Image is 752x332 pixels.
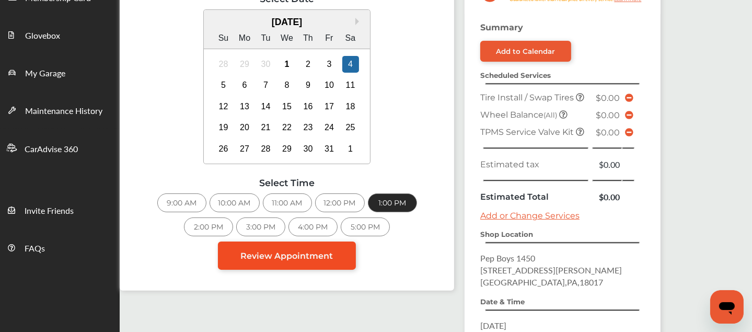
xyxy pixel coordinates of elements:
div: Fr [321,30,338,47]
div: Choose Tuesday, October 28th, 2025 [258,141,274,157]
div: Choose Saturday, October 11th, 2025 [342,77,359,94]
div: Choose Tuesday, October 14th, 2025 [258,98,274,115]
div: Choose Wednesday, October 29th, 2025 [279,141,295,157]
div: Choose Tuesday, October 21st, 2025 [258,119,274,136]
div: Choose Thursday, October 16th, 2025 [300,98,317,115]
div: Choose Friday, October 3rd, 2025 [321,56,338,73]
a: My Garage [1,53,119,91]
div: Choose Monday, October 27th, 2025 [236,141,253,157]
span: [GEOGRAPHIC_DATA] , PA , 18017 [480,276,603,288]
div: Choose Wednesday, October 15th, 2025 [279,98,295,115]
div: 1:00 PM [368,193,417,212]
div: Choose Sunday, October 26th, 2025 [215,141,232,157]
div: Su [215,30,232,47]
div: Choose Saturday, October 4th, 2025 [342,56,359,73]
strong: Scheduled Services [480,71,551,79]
div: 4:00 PM [288,217,338,236]
div: Choose Monday, October 13th, 2025 [236,98,253,115]
a: Maintenance History [1,91,119,129]
div: 12:00 PM [315,193,365,212]
span: Glovebox [25,29,60,43]
div: Choose Monday, October 6th, 2025 [236,77,253,94]
div: Choose Saturday, November 1st, 2025 [342,141,359,157]
span: Maintenance History [25,105,102,118]
span: Pep Boys 1450 [480,252,535,264]
span: $0.00 [596,110,620,120]
div: Choose Thursday, October 2nd, 2025 [300,56,317,73]
button: Next Month [355,18,363,25]
div: Not available Sunday, September 28th, 2025 [215,56,232,73]
td: Estimated tax [478,156,592,173]
div: Choose Friday, October 31st, 2025 [321,141,338,157]
span: $0.00 [596,93,620,103]
a: Add or Change Services [480,211,580,221]
div: Select Time [130,177,444,188]
div: Not available Tuesday, September 30th, 2025 [258,56,274,73]
div: Choose Sunday, October 19th, 2025 [215,119,232,136]
span: Review Appointment [241,251,333,261]
div: 5:00 PM [341,217,390,236]
div: Choose Friday, October 24th, 2025 [321,119,338,136]
strong: Summary [480,22,523,32]
span: FAQs [25,242,45,256]
div: Choose Wednesday, October 8th, 2025 [279,77,295,94]
span: [DATE] [480,319,506,331]
td: $0.00 [592,188,623,205]
div: Not available Monday, September 29th, 2025 [236,56,253,73]
span: Tire Install / Swap Tires [480,93,576,102]
div: Choose Thursday, October 30th, 2025 [300,141,317,157]
span: My Garage [25,67,65,81]
span: TPMS Service Valve Kit [480,127,576,137]
div: Tu [258,30,274,47]
a: Add to Calendar [480,41,571,62]
span: Invite Friends [25,204,74,218]
div: Choose Sunday, October 5th, 2025 [215,77,232,94]
div: Add to Calendar [496,47,556,55]
td: $0.00 [592,156,623,173]
div: We [279,30,295,47]
div: Choose Friday, October 17th, 2025 [321,98,338,115]
div: Th [300,30,317,47]
div: Choose Friday, October 10th, 2025 [321,77,338,94]
div: 9:00 AM [157,193,206,212]
strong: Shop Location [480,230,533,238]
span: Wheel Balance [480,110,559,120]
td: Estimated Total [478,188,592,205]
span: CarAdvise 360 [25,143,78,156]
div: Choose Monday, October 20th, 2025 [236,119,253,136]
span: [STREET_ADDRESS][PERSON_NAME] [480,264,622,276]
div: Choose Thursday, October 9th, 2025 [300,77,317,94]
div: month 2025-10 [213,53,361,159]
div: 10:00 AM [210,193,260,212]
a: Glovebox [1,16,119,53]
div: Choose Tuesday, October 7th, 2025 [258,77,274,94]
div: Choose Saturday, October 25th, 2025 [342,119,359,136]
a: Review Appointment [218,242,356,270]
div: Choose Wednesday, October 22nd, 2025 [279,119,295,136]
div: Choose Thursday, October 23rd, 2025 [300,119,317,136]
div: Sa [342,30,359,47]
span: $0.00 [596,128,620,138]
small: (All) [543,111,557,119]
strong: Date & Time [480,297,525,306]
div: Choose Sunday, October 12th, 2025 [215,98,232,115]
div: 11:00 AM [263,193,312,212]
div: Choose Saturday, October 18th, 2025 [342,98,359,115]
div: Choose Wednesday, October 1st, 2025 [279,56,295,73]
div: [DATE] [204,17,371,28]
div: 3:00 PM [236,217,285,236]
iframe: Button to launch messaging window [710,290,744,324]
div: Mo [236,30,253,47]
div: 2:00 PM [184,217,233,236]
